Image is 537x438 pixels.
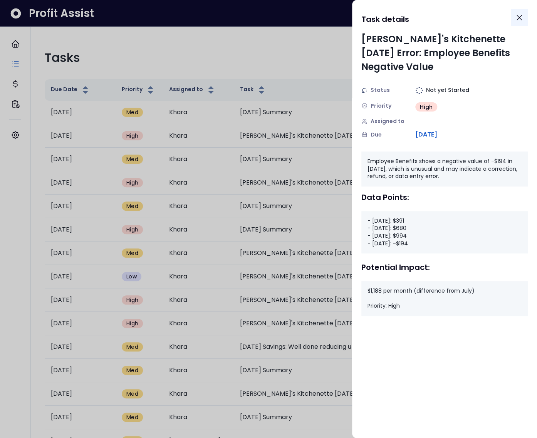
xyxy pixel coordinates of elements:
[361,211,528,253] div: - [DATE]: $391 - [DATE]: $680 - [DATE]: $994 - [DATE]: -$194
[361,281,528,316] div: $1,188 per month (difference from July) Priority: High
[420,103,433,111] span: High
[361,12,409,26] h1: Task details
[361,32,528,74] div: [PERSON_NAME]'s Kitchenette [DATE] Error: Employee Benefits Negative Value
[415,130,437,139] span: [DATE]
[371,102,391,110] span: Priority
[371,131,382,139] span: Due
[426,86,469,94] span: Not yet Started
[415,87,423,94] img: Not yet Started
[361,263,528,272] div: Potential Impact:
[361,193,528,202] div: Data Points:
[511,9,528,26] button: Close
[361,87,368,93] img: Status
[371,117,404,125] span: Assigned to
[361,152,528,187] div: Employee Benefits shows a negative value of -$194 in [DATE], which is unusual and may indicate a ...
[371,86,390,94] span: Status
